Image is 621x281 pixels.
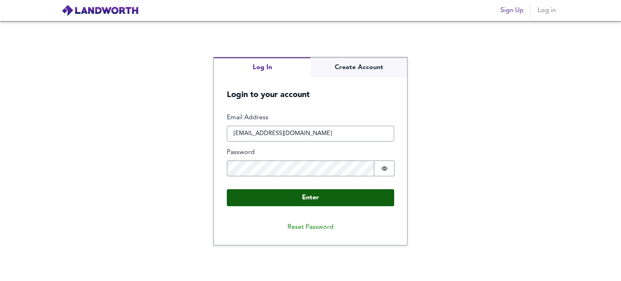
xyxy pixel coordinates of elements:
[214,57,310,77] button: Log In
[281,219,340,235] button: Reset Password
[61,4,139,17] img: logo
[227,126,394,142] input: e.g. joe@bloggs.com
[227,189,394,206] button: Enter
[227,113,394,123] label: Email Address
[501,5,524,16] span: Sign Up
[227,148,394,157] label: Password
[537,5,556,16] span: Log in
[497,2,527,19] button: Sign Up
[214,77,407,100] h5: Login to your account
[374,161,395,176] button: Show password
[534,2,560,19] button: Log in
[310,57,407,77] button: Create Account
